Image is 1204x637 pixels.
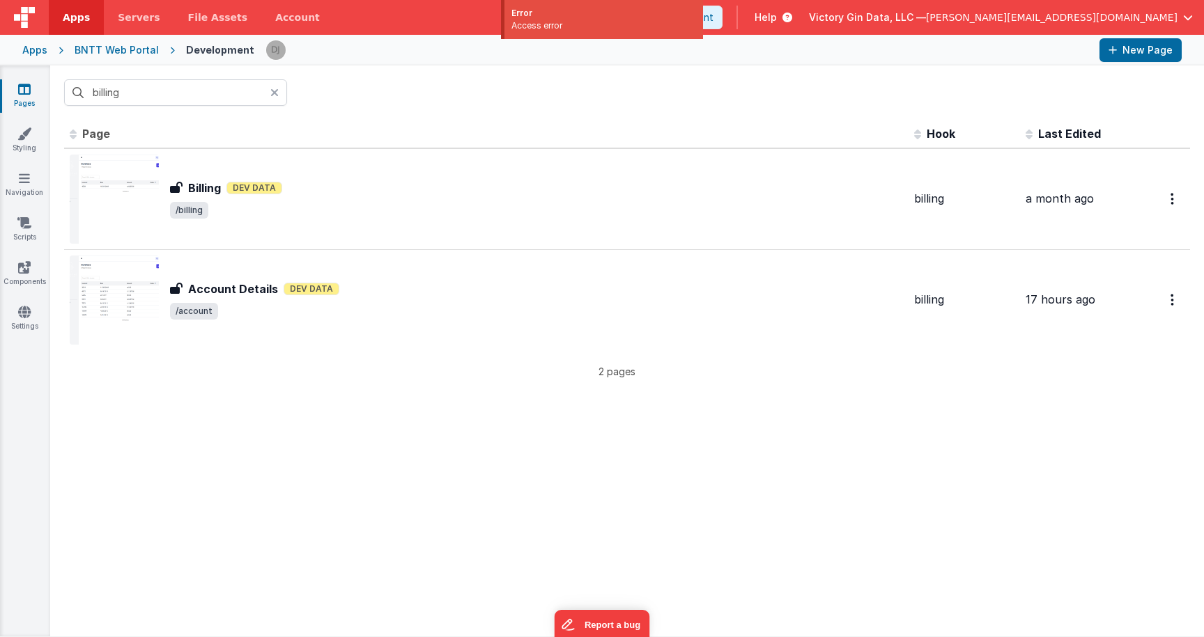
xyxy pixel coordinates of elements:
div: Error [511,7,696,19]
span: Servers [118,10,160,24]
div: Apps [22,43,47,57]
span: Page [82,127,110,141]
img: f3d315f864dfd729bbf95c1be5919636 [266,40,286,60]
div: BNTT Web Portal [75,43,159,57]
span: Dev Data [226,182,282,194]
button: Victory Gin Data, LLC — [PERSON_NAME][EMAIL_ADDRESS][DOMAIN_NAME] [809,10,1193,24]
span: a month ago [1026,191,1094,205]
span: /billing [170,202,208,219]
button: Options [1162,184,1184,213]
span: Apps [63,10,90,24]
p: 2 pages [64,364,1169,379]
h3: Billing [188,180,221,196]
span: /account [170,303,218,320]
div: Development [186,43,254,57]
button: Options [1162,285,1184,314]
button: New Page [1099,38,1182,62]
span: Victory Gin Data, LLC — [809,10,926,24]
div: billing [914,292,1014,308]
span: [PERSON_NAME][EMAIL_ADDRESS][DOMAIN_NAME] [926,10,1178,24]
span: Dev Data [284,283,339,295]
input: Search pages, id's ... [64,79,287,106]
span: 17 hours ago [1026,292,1095,306]
div: Access error [511,19,696,32]
span: Last Edited [1038,127,1101,141]
span: Hook [927,127,955,141]
h3: Account Details [188,281,278,297]
div: billing [914,191,1014,207]
span: Help [755,10,777,24]
span: File Assets [188,10,248,24]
